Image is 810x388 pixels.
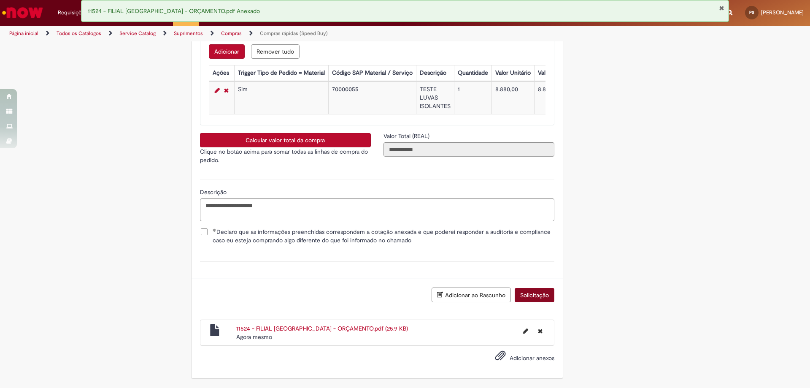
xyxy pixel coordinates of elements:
img: ServiceNow [1,4,44,21]
th: Quantidade [454,65,491,81]
span: [PERSON_NAME] [761,9,804,16]
time: 01/10/2025 09:07:13 [236,333,272,341]
button: Editar nome de arquivo 11524 - FILIAL NOVA MINAS - ORÇAMENTO.pdf [518,324,533,338]
td: Sim [234,82,328,114]
a: 11524 - FILIAL [GEOGRAPHIC_DATA] - ORÇAMENTO.pdf (25.9 KB) [236,325,408,332]
a: Suprimentos [174,30,203,37]
button: Adicionar ao Rascunho [432,288,511,302]
span: Requisições [58,8,87,17]
td: 1 [454,82,491,114]
th: Valor Total Moeda [534,65,588,81]
a: Todos os Catálogos [57,30,101,37]
span: Adicionar anexos [510,354,554,362]
span: Agora mesmo [236,333,272,341]
button: Remove all rows for Lista de Itens [251,44,300,59]
th: Valor Unitário [491,65,534,81]
th: Código SAP Material / Serviço [328,65,416,81]
td: TESTE LUVAS ISOLANTES [416,82,454,114]
td: 8.880,00 [534,82,588,114]
th: Ações [209,65,234,81]
span: PS [749,10,754,15]
td: 70000055 [328,82,416,114]
th: Trigger Tipo de Pedido = Material [234,65,328,81]
span: Descrição [200,188,228,196]
a: Página inicial [9,30,38,37]
span: 11524 - FILIAL [GEOGRAPHIC_DATA] - ORÇAMENTO.pdf Anexado [88,7,260,15]
textarea: Descrição [200,198,554,221]
a: Service Catalog [119,30,156,37]
p: Clique no botão acima para somar todas as linhas de compra do pedido. [200,147,371,164]
td: 8.880,00 [491,82,534,114]
th: Descrição [416,65,454,81]
ul: Trilhas de página [6,26,534,41]
span: Obrigatório Preenchido [213,228,216,232]
label: Somente leitura - Valor Total (REAL) [383,132,431,140]
span: Declaro que as informações preenchidas correspondem a cotação anexada e que poderei responder a a... [213,228,554,244]
button: Adicionar anexos [493,348,508,367]
button: Fechar Notificação [719,5,724,11]
a: Editar Linha 1 [213,85,222,95]
button: Calcular valor total da compra [200,133,371,147]
a: Compras [221,30,242,37]
button: Excluir 11524 - FILIAL NOVA MINAS - ORÇAMENTO.pdf [533,324,548,338]
button: Add a row for Lista de Itens [209,44,245,59]
input: Valor Total (REAL) [383,142,554,157]
a: Compras rápidas (Speed Buy) [260,30,328,37]
button: Solicitação [515,288,554,302]
a: Remover linha 1 [222,85,231,95]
